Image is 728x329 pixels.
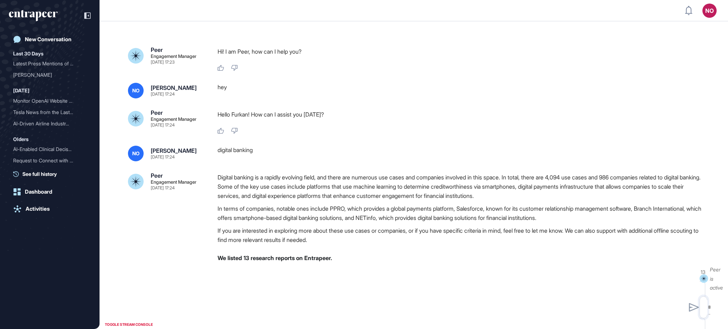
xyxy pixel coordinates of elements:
[25,36,71,43] div: New Conversation
[151,180,197,184] div: Engagement Manager
[13,69,81,81] div: [PERSON_NAME]
[9,10,58,21] div: entrapeer-logo
[9,185,91,199] a: Dashboard
[151,123,175,127] div: [DATE] 17:24
[13,118,86,129] div: AI-Driven Airline Industry Updates
[13,49,43,58] div: Last 30 Days
[13,58,86,69] div: Latest Press Mentions of OpenAI
[13,170,91,178] a: See full history
[151,186,175,190] div: [DATE] 17:24
[132,88,140,93] span: NO
[13,155,81,166] div: Request to Connect with C...
[22,170,57,178] span: See full history
[218,226,705,244] p: If you are interested in exploring more about these use cases or companies, or if you have specif...
[13,118,81,129] div: AI-Driven Airline Industr...
[218,173,705,200] p: Digital banking is a rapidly evolving field, and there are numerous use cases and companies invol...
[151,47,163,53] div: Peer
[218,204,705,222] p: In terms of companies, notable ones include PPRO, which provides a global payments platform, Sale...
[13,69,86,81] div: Reese
[103,320,155,329] div: TOGGLE STREAM CONSOLE
[26,206,50,212] div: Activities
[151,110,163,115] div: Peer
[151,173,163,178] div: Peer
[13,58,81,69] div: Latest Press Mentions of ...
[13,155,86,166] div: Request to Connect with Curie
[151,85,197,91] div: [PERSON_NAME]
[710,265,723,292] div: Peer is active
[13,135,28,144] div: Olders
[132,151,140,156] span: NO
[13,95,86,107] div: Monitor OpenAI Website Activity
[218,253,705,263] div: We listed 13 research reports on Entrapeer.
[151,54,197,59] div: Engagement Manager
[13,95,81,107] div: Monitor OpenAI Website Ac...
[218,83,705,98] div: hey
[151,92,175,96] div: [DATE] 17:24
[218,110,705,119] p: Hello Furkan! How can I assist you [DATE]?
[151,155,175,159] div: [DATE] 17:24
[25,189,52,195] div: Dashboard
[13,107,86,118] div: Tesla News from the Last Two Weeks
[702,4,717,18] button: NO
[151,148,197,153] div: [PERSON_NAME]
[13,144,81,155] div: AI-Enabled Clinical Decis...
[218,47,705,56] p: Hi! I am Peer, how can I help you?
[9,32,91,47] a: New Conversation
[13,86,30,95] div: [DATE]
[218,146,705,161] div: digital banking
[13,144,86,155] div: AI-Enabled Clinical Decision Support Software for Infectious Disease Screening and AMR Program
[13,107,81,118] div: Tesla News from the Last ...
[151,117,197,122] div: Engagement Manager
[9,202,91,216] a: Activities
[151,60,175,64] div: [DATE] 17:23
